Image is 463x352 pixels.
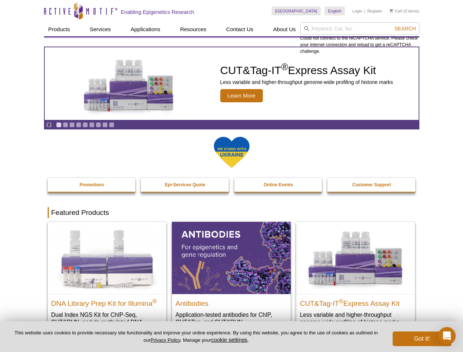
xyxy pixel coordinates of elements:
a: Login [352,8,362,14]
strong: Epi-Services Quote [165,182,205,187]
a: Go to slide 2 [63,122,68,128]
a: [GEOGRAPHIC_DATA] [272,7,321,15]
button: cookie settings [211,337,247,343]
h2: CUT&Tag-IT Express Assay Kit [220,65,393,76]
a: CUT&Tag-IT® Express Assay Kit CUT&Tag-IT®Express Assay Kit Less variable and higher-throughput ge... [296,222,415,333]
sup: ® [281,62,288,72]
a: Go to slide 4 [76,122,81,128]
a: Go to slide 9 [109,122,114,128]
li: (0 items) [390,7,419,15]
a: CUT&Tag-IT Express Assay Kit CUT&Tag-IT®Express Assay Kit Less variable and higher-throughput gen... [45,47,419,120]
p: Dual Index NGS Kit for ChIP-Seq, CUT&RUN, and ds methylated DNA assays. [51,311,163,333]
button: Got it! [393,331,451,346]
a: Services [85,22,115,36]
p: This website uses cookies to provide necessary site functionality and improve your online experie... [12,330,381,344]
a: Applications [126,22,165,36]
a: Go to slide 3 [69,122,75,128]
img: Your Cart [390,9,393,12]
a: Customer Support [327,178,416,192]
a: Go to slide 5 [82,122,88,128]
sup: ® [153,298,157,304]
h2: Featured Products [48,207,416,218]
a: Go to slide 8 [102,122,108,128]
img: CUT&Tag-IT® Express Assay Kit [296,222,415,294]
a: Go to slide 6 [89,122,95,128]
p: Application-tested antibodies for ChIP, CUT&Tag, and CUT&RUN. [176,311,287,326]
sup: ® [339,298,343,304]
img: DNA Library Prep Kit for Illumina [48,222,166,294]
a: Epi-Services Quote [141,178,229,192]
a: Products [44,22,74,36]
a: All Antibodies Antibodies Application-tested antibodies for ChIP, CUT&Tag, and CUT&RUN. [172,222,291,333]
a: Contact Us [222,22,258,36]
p: Less variable and higher-throughput genome-wide profiling of histone marks​. [300,311,411,326]
strong: Online Events [264,182,293,187]
strong: Promotions [80,182,104,187]
a: Promotions [48,178,136,192]
p: Less variable and higher-throughput genome-wide profiling of histone marks [220,79,393,85]
div: Could not connect to the reCAPTCHA service. Please check your internet connection and reload to g... [300,22,419,55]
h2: DNA Library Prep Kit for Illumina [51,296,163,307]
a: Go to slide 1 [56,122,62,128]
a: Register [367,8,382,14]
img: We Stand With Ukraine [213,136,250,169]
a: Online Events [234,178,323,192]
a: Resources [176,22,211,36]
li: | [364,7,365,15]
a: Go to slide 7 [96,122,101,128]
a: DNA Library Prep Kit for Illumina DNA Library Prep Kit for Illumina® Dual Index NGS Kit for ChIP-... [48,222,166,340]
span: Learn More [220,89,263,102]
div: Open Intercom Messenger [438,327,456,345]
a: Toggle autoplay [46,122,52,128]
h2: Antibodies [176,296,287,307]
a: About Us [269,22,300,36]
h2: Enabling Epigenetics Research [121,9,194,15]
a: Cart [390,8,403,14]
button: Search [392,25,418,32]
h2: CUT&Tag-IT Express Assay Kit [300,296,411,307]
img: All Antibodies [172,222,291,294]
span: Search [394,26,416,32]
a: Privacy Policy [150,337,180,343]
img: CUT&Tag-IT Express Assay Kit [68,43,189,124]
a: English [324,7,345,15]
input: Keyword, Cat. No. [300,22,419,35]
article: CUT&Tag-IT Express Assay Kit [45,47,419,120]
strong: Customer Support [352,182,391,187]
